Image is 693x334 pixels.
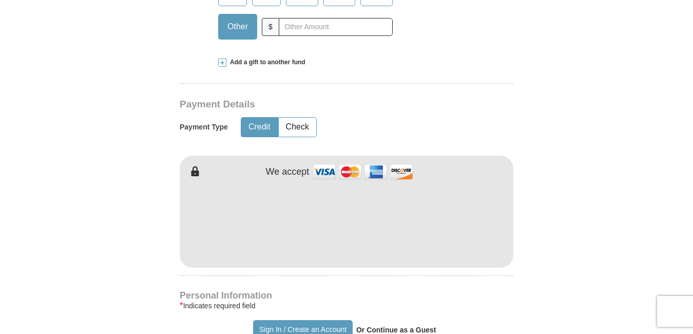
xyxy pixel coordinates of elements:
strong: Or Continue as a Guest [356,326,436,334]
span: $ [262,18,279,36]
button: Check [279,118,316,137]
h4: We accept [266,166,310,178]
img: credit cards accepted [312,161,414,183]
input: Other Amount [279,18,393,36]
h5: Payment Type [180,123,228,132]
span: Add a gift to another fund [226,58,305,67]
div: Indicates required field [180,300,513,312]
h3: Payment Details [180,99,441,110]
h4: Personal Information [180,291,513,300]
span: Other [222,19,253,34]
button: Credit [241,118,278,137]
